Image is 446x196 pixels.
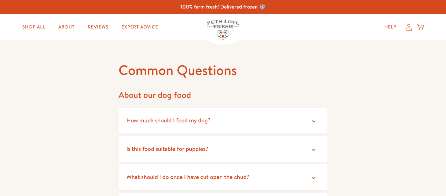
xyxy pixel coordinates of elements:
a: Reviews [83,21,114,34]
img: Pets Love Fresh [207,20,239,40]
a: Help [379,21,402,34]
a: About [53,21,80,34]
span: How much should I feed my dog? [126,116,211,124]
summary: Is this food suitable for puppies? [119,136,327,162]
h2: About our dog food [119,90,327,101]
h1: Common Questions [119,61,327,79]
a: Shop All [17,21,50,34]
span: What should I do once I have cut open the chub? [126,173,249,181]
summary: What should I do once I have cut open the chub? [119,164,327,190]
a: Expert Advice [116,21,163,34]
span: Is this food suitable for puppies? [126,145,208,153]
summary: How much should I feed my dog? [119,108,327,134]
